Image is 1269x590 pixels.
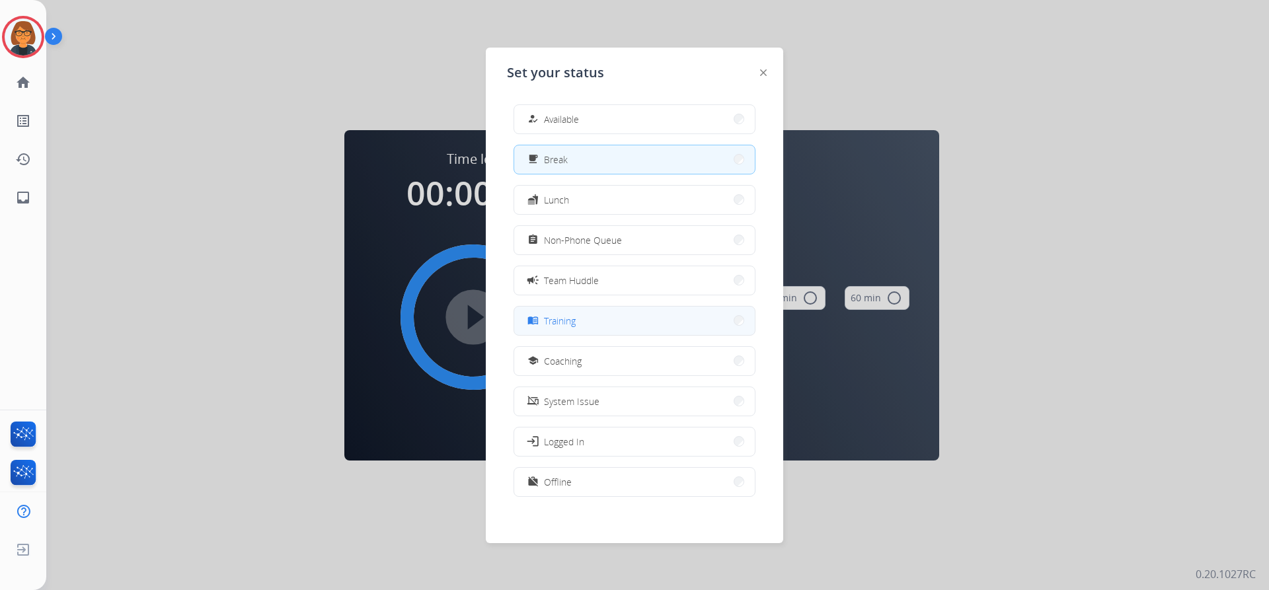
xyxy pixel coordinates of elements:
[544,112,579,126] span: Available
[514,468,755,496] button: Offline
[15,75,31,91] mat-icon: home
[5,18,42,55] img: avatar
[544,354,582,368] span: Coaching
[526,435,539,448] mat-icon: login
[15,190,31,205] mat-icon: inbox
[527,355,539,367] mat-icon: school
[526,274,539,287] mat-icon: campaign
[544,193,569,207] span: Lunch
[544,394,599,408] span: System Issue
[15,113,31,129] mat-icon: list_alt
[544,435,584,449] span: Logged In
[514,186,755,214] button: Lunch
[544,153,568,166] span: Break
[527,194,539,205] mat-icon: fastfood
[514,387,755,416] button: System Issue
[514,226,755,254] button: Non-Phone Queue
[544,314,576,328] span: Training
[527,235,539,246] mat-icon: assignment
[514,307,755,335] button: Training
[514,266,755,295] button: Team Huddle
[514,347,755,375] button: Coaching
[527,154,539,165] mat-icon: free_breakfast
[527,114,539,125] mat-icon: how_to_reg
[527,315,539,326] mat-icon: menu_book
[544,475,572,489] span: Offline
[527,396,539,407] mat-icon: phonelink_off
[760,69,767,76] img: close-button
[15,151,31,167] mat-icon: history
[544,274,599,287] span: Team Huddle
[514,105,755,133] button: Available
[507,63,604,82] span: Set your status
[1196,566,1256,582] p: 0.20.1027RC
[527,476,539,488] mat-icon: work_off
[514,427,755,456] button: Logged In
[544,233,622,247] span: Non-Phone Queue
[514,145,755,174] button: Break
